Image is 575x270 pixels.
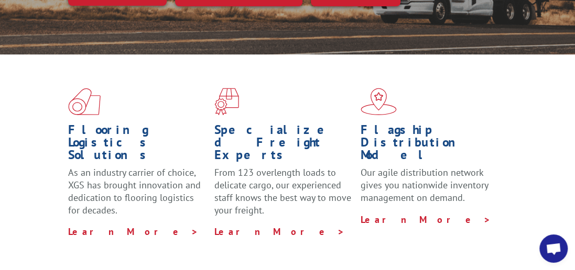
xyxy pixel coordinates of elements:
[361,166,488,204] span: Our agile distribution network gives you nationwide inventory management on demand.
[361,213,491,226] a: Learn More >
[68,88,101,115] img: xgs-icon-total-supply-chain-intelligence-red
[361,123,499,166] h1: Flagship Distribution Model
[68,166,201,216] span: As an industry carrier of choice, XGS has brought innovation and dedication to flooring logistics...
[214,166,353,226] p: From 123 overlength loads to delicate cargo, our experienced staff knows the best way to move you...
[361,88,397,115] img: xgs-icon-flagship-distribution-model-red
[68,226,199,238] a: Learn More >
[214,226,345,238] a: Learn More >
[68,123,207,166] h1: Flooring Logistics Solutions
[214,88,239,115] img: xgs-icon-focused-on-flooring-red
[214,123,353,166] h1: Specialized Freight Experts
[539,234,568,263] a: Open chat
